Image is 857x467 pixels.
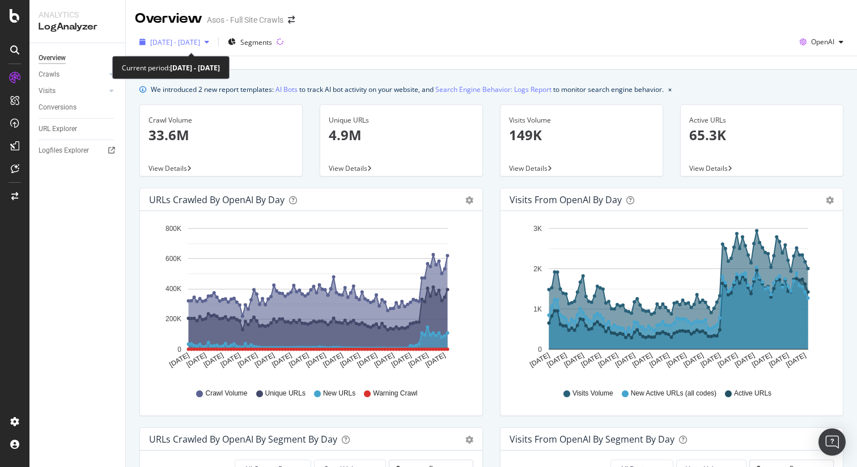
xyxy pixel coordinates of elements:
[329,125,474,145] p: 4.9M
[166,225,181,233] text: 800K
[270,351,293,369] text: [DATE]
[665,351,688,369] text: [DATE]
[149,194,285,205] div: URLs Crawled by OpenAI by day
[689,125,834,145] p: 65.3K
[510,434,674,445] div: Visits from OpenAI By Segment By Day
[322,351,345,369] text: [DATE]
[168,351,190,369] text: [DATE]
[202,351,225,369] text: [DATE]
[373,351,396,369] text: [DATE]
[39,9,116,20] div: Analytics
[689,163,728,173] span: View Details
[665,81,674,98] button: close banner
[275,83,298,95] a: AI Bots
[465,436,473,444] div: gear
[465,196,473,204] div: gear
[236,351,259,369] text: [DATE]
[631,351,654,369] text: [DATE]
[265,389,306,398] span: Unique URLs
[39,52,117,64] a: Overview
[149,125,294,145] p: 33.6M
[139,83,843,95] div: info banner
[287,351,310,369] text: [DATE]
[122,61,220,74] div: Current period:
[510,220,834,378] svg: A chart.
[682,351,705,369] text: [DATE]
[733,351,756,369] text: [DATE]
[149,434,337,445] div: URLs Crawled by OpenAI By Segment By Day
[424,351,447,369] text: [DATE]
[795,33,848,51] button: OpenAI
[339,351,362,369] text: [DATE]
[166,255,181,263] text: 600K
[166,315,181,323] text: 200K
[784,351,807,369] text: [DATE]
[716,351,739,369] text: [DATE]
[39,145,89,157] div: Logfiles Explorer
[288,16,295,24] div: arrow-right-arrow-left
[185,351,208,369] text: [DATE]
[135,33,214,51] button: [DATE] - [DATE]
[818,428,846,456] div: Open Intercom Messenger
[219,351,242,369] text: [DATE]
[538,346,542,354] text: 0
[631,389,716,398] span: New Active URLs (all codes)
[207,14,283,26] div: Asos - Full Site Crawls
[572,389,613,398] span: Visits Volume
[149,163,187,173] span: View Details
[149,220,473,378] svg: A chart.
[223,33,277,51] button: Segments
[509,115,654,125] div: Visits Volume
[304,351,327,369] text: [DATE]
[329,163,367,173] span: View Details
[373,389,417,398] span: Warning Crawl
[205,389,247,398] span: Crawl Volume
[170,63,220,73] b: [DATE] - [DATE]
[39,52,66,64] div: Overview
[689,115,834,125] div: Active URLs
[435,83,551,95] a: Search Engine Behavior: Logs Report
[39,69,60,81] div: Crawls
[39,69,106,81] a: Crawls
[39,85,56,97] div: Visits
[767,351,790,369] text: [DATE]
[177,346,181,354] text: 0
[580,351,603,369] text: [DATE]
[407,351,430,369] text: [DATE]
[356,351,379,369] text: [DATE]
[39,20,116,33] div: LogAnalyzer
[533,305,542,313] text: 1K
[533,265,542,273] text: 2K
[546,351,568,369] text: [DATE]
[510,194,622,205] div: Visits from OpenAI by day
[528,351,551,369] text: [DATE]
[699,351,722,369] text: [DATE]
[509,125,654,145] p: 149K
[750,351,773,369] text: [DATE]
[135,9,202,28] div: Overview
[151,83,664,95] div: We introduced 2 new report templates: to track AI bot activity on your website, and to monitor se...
[39,102,117,113] a: Conversions
[734,389,771,398] span: Active URLs
[811,37,834,47] span: OpenAI
[533,225,542,233] text: 3K
[39,102,77,113] div: Conversions
[39,123,77,135] div: URL Explorer
[390,351,413,369] text: [DATE]
[509,163,548,173] span: View Details
[39,85,106,97] a: Visits
[597,351,620,369] text: [DATE]
[329,115,474,125] div: Unique URLs
[253,351,276,369] text: [DATE]
[614,351,637,369] text: [DATE]
[563,351,586,369] text: [DATE]
[149,115,294,125] div: Crawl Volume
[323,389,355,398] span: New URLs
[648,351,671,369] text: [DATE]
[150,37,200,47] span: [DATE] - [DATE]
[39,123,117,135] a: URL Explorer
[166,285,181,293] text: 400K
[240,37,272,47] span: Segments
[39,145,117,157] a: Logfiles Explorer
